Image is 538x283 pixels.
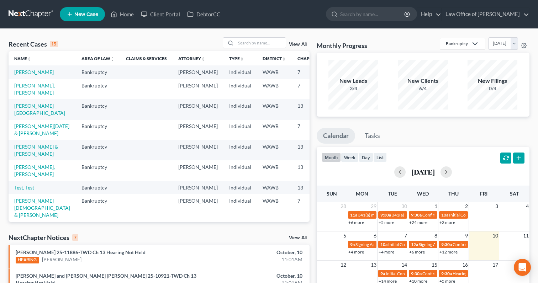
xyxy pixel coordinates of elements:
[379,220,394,225] a: +5 more
[14,198,70,218] a: [PERSON_NAME][DEMOGRAPHIC_DATA] & [PERSON_NAME]
[370,261,377,269] span: 13
[76,160,120,181] td: Bankruptcy
[201,57,205,61] i: unfold_more
[257,65,292,79] td: WAWB
[120,51,173,65] th: Claims & Services
[76,222,120,235] td: Bankruptcy
[14,164,55,177] a: [PERSON_NAME], [PERSON_NAME]
[327,191,337,197] span: Sun
[417,191,429,197] span: Wed
[358,128,386,144] a: Tasks
[328,85,378,92] div: 3/4
[223,222,257,235] td: Individual
[441,212,448,218] span: 10a
[16,257,39,263] div: HEARING
[76,79,120,99] td: Bankruptcy
[292,79,327,99] td: 7
[173,120,223,140] td: [PERSON_NAME]
[492,231,499,240] span: 10
[453,271,508,276] span: Hearing for [PERSON_NAME]
[50,41,58,47] div: 15
[14,56,31,61] a: Nameunfold_more
[211,249,302,256] div: October, 10
[289,235,307,240] a: View All
[257,79,292,99] td: WAWB
[355,242,395,247] span: Signing Appointment
[107,8,137,21] a: Home
[468,85,517,92] div: 0/4
[292,65,327,79] td: 7
[340,202,347,210] span: 28
[341,153,359,162] button: week
[348,220,364,225] a: +6 more
[356,191,368,197] span: Mon
[292,222,327,235] td: 7
[289,42,307,47] a: View All
[223,140,257,160] td: Individual
[398,85,448,92] div: 6/4
[292,160,327,181] td: 13
[76,99,120,119] td: Bankruptcy
[419,242,508,247] span: Signing Appointment Date for [PERSON_NAME]
[173,181,223,194] td: [PERSON_NAME]
[229,56,244,61] a: Typeunfold_more
[468,77,517,85] div: New Filings
[292,99,327,119] td: 13
[81,56,115,61] a: Area of Lawunfold_more
[348,249,364,255] a: +4 more
[211,272,302,279] div: October, 10
[223,194,257,221] td: Individual
[386,271,447,276] span: Initial Consultation Appointment
[14,123,69,136] a: [PERSON_NAME][DATE] & [PERSON_NAME]
[343,231,347,240] span: 5
[76,120,120,140] td: Bankruptcy
[292,181,327,194] td: 13
[76,194,120,221] td: Bankruptcy
[401,261,408,269] span: 14
[322,153,341,162] button: month
[522,231,529,240] span: 11
[223,160,257,181] td: Individual
[403,231,408,240] span: 7
[74,12,98,17] span: New Case
[495,202,499,210] span: 3
[14,82,55,96] a: [PERSON_NAME], [PERSON_NAME]
[317,41,367,50] h3: Monthly Progress
[42,256,81,263] a: [PERSON_NAME]
[178,56,205,61] a: Attorneyunfold_more
[16,249,146,255] a: [PERSON_NAME] 25-11886-TWD Ch 13 Hearing Not Held
[373,231,377,240] span: 6
[14,185,34,191] a: Test, Test
[446,41,468,47] div: Bankruptcy
[359,153,373,162] button: day
[441,271,452,276] span: 9:30a
[9,233,78,242] div: NextChapter Notices
[411,271,422,276] span: 9:30a
[461,261,469,269] span: 16
[263,56,286,61] a: Districtunfold_more
[388,191,397,197] span: Tue
[292,140,327,160] td: 13
[380,242,387,247] span: 10a
[223,79,257,99] td: Individual
[211,256,302,263] div: 11:01AM
[350,212,357,218] span: 11a
[441,242,452,247] span: 9:30a
[350,242,355,247] span: 9a
[388,242,449,247] span: Initial Consultation Appointment
[411,242,418,247] span: 12a
[137,8,184,21] a: Client Portal
[448,191,459,197] span: Thu
[76,65,120,79] td: Bankruptcy
[223,65,257,79] td: Individual
[257,99,292,119] td: WAWB
[510,191,519,197] span: Sat
[464,202,469,210] span: 2
[392,212,460,218] span: 341(a) meeting for [PERSON_NAME]
[223,120,257,140] td: Individual
[442,8,529,21] a: Law Office of [PERSON_NAME]
[297,56,322,61] a: Chapterunfold_more
[173,65,223,79] td: [PERSON_NAME]
[236,38,286,48] input: Search by name...
[173,222,223,235] td: [PERSON_NAME]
